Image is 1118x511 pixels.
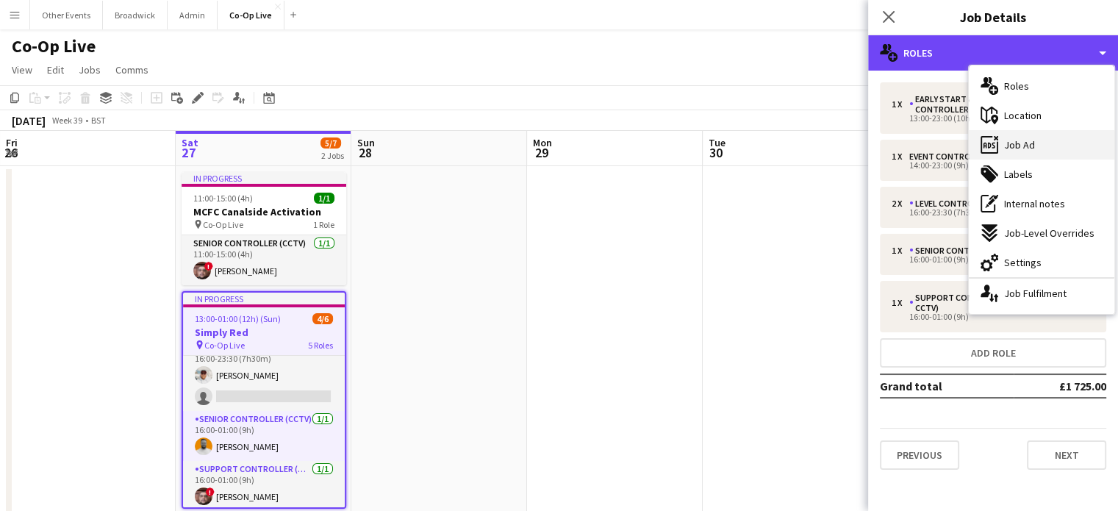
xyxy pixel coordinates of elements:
span: 1 Role [313,219,334,230]
div: 2 Jobs [321,150,344,161]
span: 13:00-01:00 (12h) (Sun) [195,313,281,324]
td: Grand total [880,374,1014,398]
div: BST [91,115,106,126]
button: Admin [168,1,218,29]
div: 16:00-01:00 (9h) [892,313,1079,321]
span: Labels [1004,168,1033,181]
span: Internal notes [1004,197,1065,210]
button: Add role [880,338,1106,368]
div: 16:00-01:00 (9h) [892,256,1079,263]
app-card-role: Support Controller (with CCTV)1/116:00-01:00 (9h)![PERSON_NAME] [183,461,345,511]
div: Event Controller [909,151,995,162]
span: ! [204,262,213,271]
div: 13:00-23:00 (10h) [892,115,1079,122]
app-card-role: Senior Controller (CCTV)1/111:00-15:00 (4h)![PERSON_NAME] [182,235,346,285]
span: Mon [533,136,552,149]
a: View [6,60,38,79]
a: Jobs [73,60,107,79]
span: 4/6 [312,313,333,324]
span: Edit [47,63,64,76]
div: Senior Controller (CCTV) [909,246,1033,256]
span: Settings [1004,256,1042,269]
div: 1 x [892,246,909,256]
span: 5 Roles [308,340,333,351]
span: 29 [531,144,552,161]
a: Edit [41,60,70,79]
span: 28 [355,144,375,161]
div: Early Start & Premium Controller (with CCTV) [909,94,1050,115]
div: In progress [182,172,346,184]
span: Jobs [79,63,101,76]
button: Broadwick [103,1,168,29]
span: 27 [179,144,198,161]
td: £1 725.00 [1014,374,1106,398]
span: Tue [709,136,725,149]
div: In progress [183,293,345,304]
span: Comms [115,63,148,76]
div: Job Fulfilment [969,279,1114,308]
div: 1 x [892,298,909,308]
span: 26 [4,144,18,161]
button: Next [1027,440,1106,470]
app-card-role: Senior Controller (CCTV)1/116:00-01:00 (9h)[PERSON_NAME] [183,411,345,461]
h3: Simply Red [183,326,345,339]
span: Sat [182,136,198,149]
button: Co-Op Live [218,1,284,29]
span: 5/7 [320,137,341,149]
div: 1 x [892,151,909,162]
span: Co-Op Live [204,340,245,351]
div: Roles [868,35,1118,71]
h1: Co-Op Live [12,35,96,57]
a: Comms [110,60,154,79]
span: Roles [1004,79,1029,93]
span: Co-Op Live [203,219,243,230]
span: Job-Level Overrides [1004,226,1094,240]
span: ! [206,487,215,496]
h3: Job Details [868,7,1118,26]
h3: MCFC Canalside Activation [182,205,346,218]
span: Week 39 [49,115,85,126]
button: Other Events [30,1,103,29]
div: 16:00-23:30 (7h30m) [892,209,1079,216]
span: 1/1 [314,193,334,204]
app-card-role: Level Controller (with CCTV)5A1/216:00-23:30 (7h30m)[PERSON_NAME] [183,340,345,411]
span: Location [1004,109,1042,122]
div: Support Controller (with CCTV) [909,293,1050,313]
div: 2 x [892,199,909,209]
span: 30 [706,144,725,161]
div: Level Controller (with CCTV) [909,199,1049,209]
div: [DATE] [12,113,46,128]
app-job-card: In progress11:00-15:00 (4h)1/1MCFC Canalside Activation Co-Op Live1 RoleSenior Controller (CCTV)1... [182,172,346,285]
span: Job Ad [1004,138,1035,151]
span: Fri [6,136,18,149]
app-job-card: In progress13:00-01:00 (12h) (Sun)4/6Simply Red Co-Op Live5 RolesEvent Controller1I0/114:00-23:00... [182,291,346,509]
span: Sun [357,136,375,149]
span: View [12,63,32,76]
div: 14:00-23:00 (9h) [892,162,1079,169]
div: 1 x [892,99,909,110]
span: 11:00-15:00 (4h) [193,193,253,204]
button: Previous [880,440,959,470]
